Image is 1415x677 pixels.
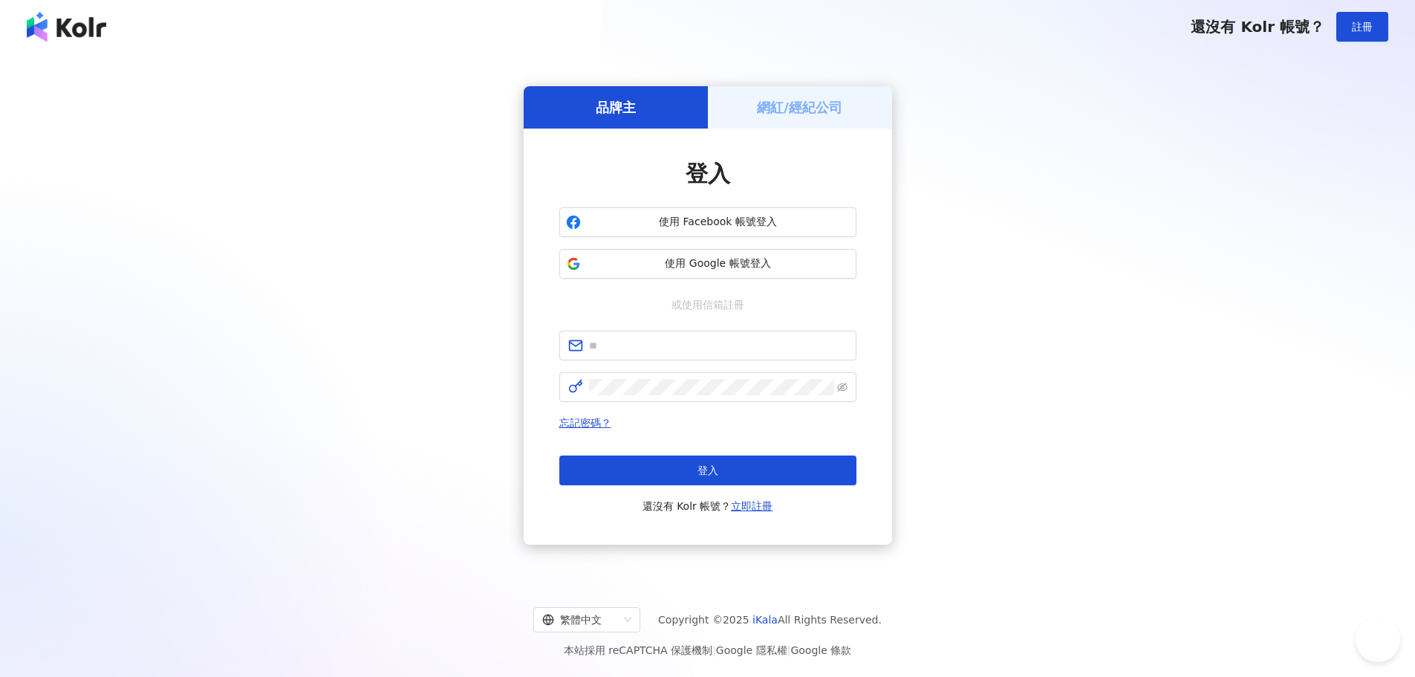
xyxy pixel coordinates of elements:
[731,500,772,512] a: 立即註冊
[757,98,842,117] h5: 網紅/經紀公司
[559,456,856,485] button: 登入
[697,464,718,476] span: 登入
[1356,618,1400,662] iframe: Help Scout Beacon - Open
[27,12,106,42] img: logo
[559,249,856,279] button: 使用 Google 帳號登入
[542,608,618,632] div: 繁體中文
[596,98,636,117] h5: 品牌主
[643,497,773,515] span: 還沒有 Kolr 帳號？
[587,256,850,271] span: 使用 Google 帳號登入
[1336,12,1388,42] button: 註冊
[1352,21,1373,33] span: 註冊
[1191,18,1324,36] span: 還沒有 Kolr 帳號？
[790,644,851,656] a: Google 條款
[686,161,730,187] span: 登入
[716,644,787,656] a: Google 隱私權
[559,417,611,429] a: 忘記密碼？
[787,644,791,656] span: |
[658,611,882,629] span: Copyright © 2025 All Rights Reserved.
[564,641,851,659] span: 本站採用 reCAPTCHA 保護機制
[661,297,755,313] span: 或使用信箱註冊
[559,207,856,237] button: 使用 Facebook 帳號登入
[587,215,850,230] span: 使用 Facebook 帳號登入
[712,644,716,656] span: |
[752,614,778,626] a: iKala
[837,382,848,392] span: eye-invisible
